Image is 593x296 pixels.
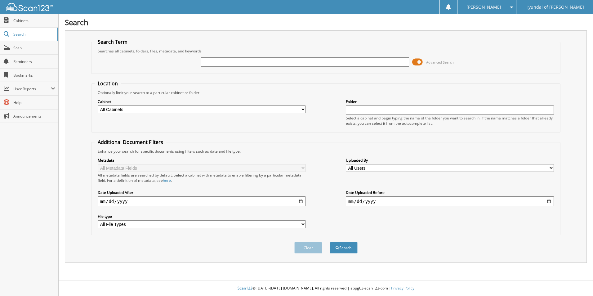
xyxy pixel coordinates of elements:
button: Clear [294,242,322,253]
label: File type [98,214,306,219]
span: Advanced Search [426,60,454,65]
div: Enhance your search for specific documents using filters such as date and file type. [95,149,557,154]
span: Scan123 [238,285,252,291]
span: Scan [13,45,55,51]
a: Privacy Policy [391,285,414,291]
span: Search [13,32,54,37]
input: end [346,196,554,206]
span: Reminders [13,59,55,64]
button: Search [330,242,358,253]
img: scan123-logo-white.svg [6,3,53,11]
span: User Reports [13,86,51,92]
label: Uploaded By [346,158,554,163]
label: Date Uploaded After [98,190,306,195]
div: All metadata fields are searched by default. Select a cabinet with metadata to enable filtering b... [98,173,306,183]
span: Announcements [13,114,55,119]
label: Folder [346,99,554,104]
input: start [98,196,306,206]
label: Date Uploaded Before [346,190,554,195]
span: [PERSON_NAME] [466,5,501,9]
div: Optionally limit your search to a particular cabinet or folder [95,90,557,95]
h1: Search [65,17,587,27]
div: Select a cabinet and begin typing the name of the folder you want to search in. If the name match... [346,115,554,126]
a: here [163,178,171,183]
label: Cabinet [98,99,306,104]
legend: Search Term [95,38,131,45]
span: Bookmarks [13,73,55,78]
span: Cabinets [13,18,55,23]
legend: Location [95,80,121,87]
legend: Additional Document Filters [95,139,166,146]
label: Metadata [98,158,306,163]
div: Searches all cabinets, folders, files, metadata, and keywords [95,48,557,54]
span: Help [13,100,55,105]
span: Hyundai of [PERSON_NAME] [525,5,584,9]
div: © [DATE]-[DATE] [DOMAIN_NAME]. All rights reserved | appg03-scan123-com | [59,281,593,296]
